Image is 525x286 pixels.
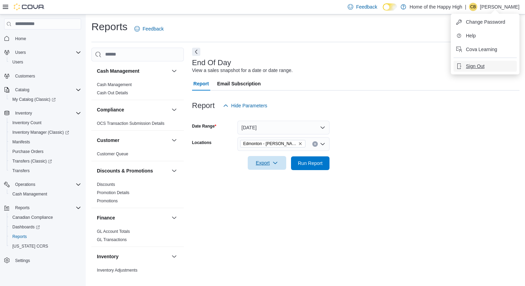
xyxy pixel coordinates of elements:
[97,190,130,195] a: Promotion Details
[170,67,178,75] button: Cash Management
[410,3,462,11] p: Home of the Happy High
[15,50,26,55] span: Users
[469,3,477,11] div: Corrine Basford
[466,46,497,53] span: Cova Learning
[97,167,153,174] h3: Discounts & Promotions
[10,233,81,241] span: Reports
[10,190,50,198] a: Cash Management
[97,82,132,87] a: Cash Management
[7,241,84,251] button: [US_STATE] CCRS
[12,234,27,239] span: Reports
[97,68,169,74] button: Cash Management
[12,34,81,43] span: Home
[91,227,184,247] div: Finance
[97,167,169,174] button: Discounts & Promotions
[12,168,30,174] span: Transfers
[97,121,165,126] a: OCS Transaction Submission Details
[15,205,30,211] span: Reports
[7,213,84,222] button: Canadian Compliance
[97,152,128,156] a: Customer Queue
[97,199,118,203] a: Promotions
[10,213,81,222] span: Canadian Compliance
[97,214,115,221] h3: Finance
[356,3,377,10] span: Feedback
[97,229,130,234] span: GL Account Totals
[12,180,38,189] button: Operations
[192,59,231,67] h3: End Of Day
[10,213,56,222] a: Canadian Compliance
[470,3,476,11] span: CB
[454,44,517,55] button: Cova Learning
[10,147,81,156] span: Purchase Orders
[7,128,84,137] a: Inventory Manager (Classic)
[97,190,130,195] span: Promotion Details
[466,63,484,70] span: Sign Out
[91,150,184,161] div: Customer
[291,156,329,170] button: Run Report
[91,81,184,100] div: Cash Management
[14,3,45,10] img: Cova
[7,137,84,147] button: Manifests
[12,224,40,230] span: Dashboards
[170,252,178,261] button: Inventory
[192,48,200,56] button: Next
[10,119,44,127] a: Inventory Count
[220,99,270,112] button: Hide Parameters
[97,151,128,157] span: Customer Queue
[217,77,261,91] span: Email Subscription
[10,242,81,250] span: Washington CCRS
[10,128,81,136] span: Inventory Manager (Classic)
[12,86,81,94] span: Catalog
[480,3,520,11] p: [PERSON_NAME]
[132,22,166,36] a: Feedback
[97,68,139,74] h3: Cash Management
[454,16,517,27] button: Change Password
[170,136,178,144] button: Customer
[15,258,30,263] span: Settings
[12,59,23,65] span: Users
[252,156,282,170] span: Export
[7,118,84,128] button: Inventory Count
[97,182,115,187] span: Discounts
[12,149,44,154] span: Purchase Orders
[466,32,476,39] span: Help
[143,25,164,32] span: Feedback
[12,180,81,189] span: Operations
[4,31,81,283] nav: Complex example
[12,191,47,197] span: Cash Management
[97,106,124,113] h3: Compliance
[10,95,58,104] a: My Catalog (Classic)
[12,109,35,117] button: Inventory
[12,139,30,145] span: Manifests
[193,77,209,91] span: Report
[320,141,325,147] button: Open list of options
[454,30,517,41] button: Help
[97,90,128,96] span: Cash Out Details
[97,106,169,113] button: Compliance
[192,123,216,129] label: Date Range
[237,121,329,134] button: [DATE]
[97,82,132,87] span: Cash Management
[15,110,32,116] span: Inventory
[12,120,42,126] span: Inventory Count
[192,67,293,74] div: View a sales snapshot for a date or date range.
[12,204,81,212] span: Reports
[1,255,84,265] button: Settings
[15,36,26,41] span: Home
[97,229,130,234] a: GL Account Totals
[12,72,81,80] span: Customers
[97,237,127,242] span: GL Transactions
[1,48,84,57] button: Users
[298,160,323,167] span: Run Report
[312,141,318,147] button: Clear input
[10,138,81,146] span: Manifests
[12,48,29,57] button: Users
[97,268,137,273] a: Inventory Adjustments
[7,166,84,176] button: Transfers
[10,138,33,146] a: Manifests
[12,204,32,212] button: Reports
[170,106,178,114] button: Compliance
[97,91,128,95] a: Cash Out Details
